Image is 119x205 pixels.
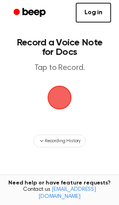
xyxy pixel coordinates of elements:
span: Contact us [5,186,114,200]
button: Recording History [33,135,86,147]
a: [EMAIL_ADDRESS][DOMAIN_NAME] [38,187,96,199]
a: Log in [76,3,111,23]
h1: Record a Voice Note for Docs [14,38,105,57]
a: Beep [8,5,53,21]
p: Tap to Record. [14,63,105,73]
img: Beep Logo [48,86,71,109]
span: Recording History [45,137,81,145]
